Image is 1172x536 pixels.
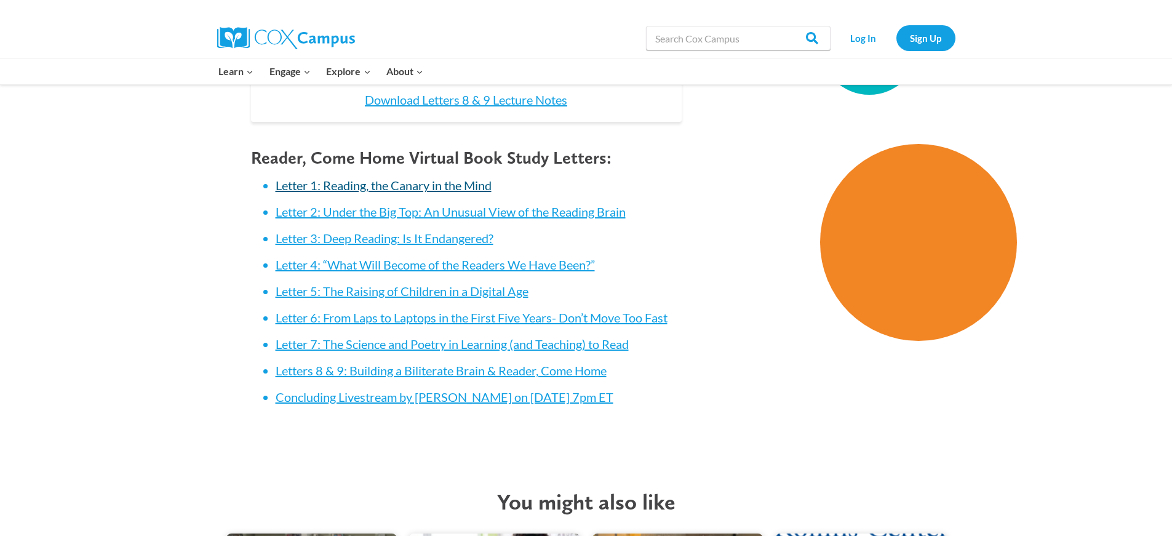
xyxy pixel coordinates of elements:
h4: Reader, Come Home Virtual Book Study Letters: [251,148,682,169]
a: Letter 4: “What Will Become of the Readers We Have Been?” [276,257,595,272]
img: Cox Campus [217,27,355,49]
input: Search Cox Campus [646,26,831,50]
button: Child menu of About [378,58,431,84]
a: Sign Up [896,25,955,50]
button: Child menu of Engage [261,58,319,84]
a: Concluding Livestream by [PERSON_NAME] on [DATE] 7pm ET [276,390,613,404]
a: Letter 3: Deep Reading: Is It Endangered? [276,231,493,246]
a: Download Letters 8 & 9 Lecture Notes [365,92,567,107]
h2: You might also like [208,489,965,515]
a: Letters 8 & 9: Building a Biliterate Brain & Reader, Come Home [276,363,607,378]
a: Letter 5: The Raising of Children in a Digital Age [276,284,528,298]
a: Letter 7: The Science and Poetry in Learning (and Teaching) to Read [276,337,629,351]
nav: Secondary Navigation [837,25,955,50]
a: Letter 6: From Laps to Laptops in the First Five Years- Don’t Move Too Fast [276,310,668,325]
a: Letter 2: Under the Big Top: An Unusual View of the Reading Brain [276,204,626,219]
button: Child menu of Explore [319,58,379,84]
a: Letter 1: Reading, the Canary in the Mind [276,178,492,193]
a: Log In [837,25,890,50]
nav: Primary Navigation [211,58,431,84]
button: Child menu of Learn [211,58,262,84]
